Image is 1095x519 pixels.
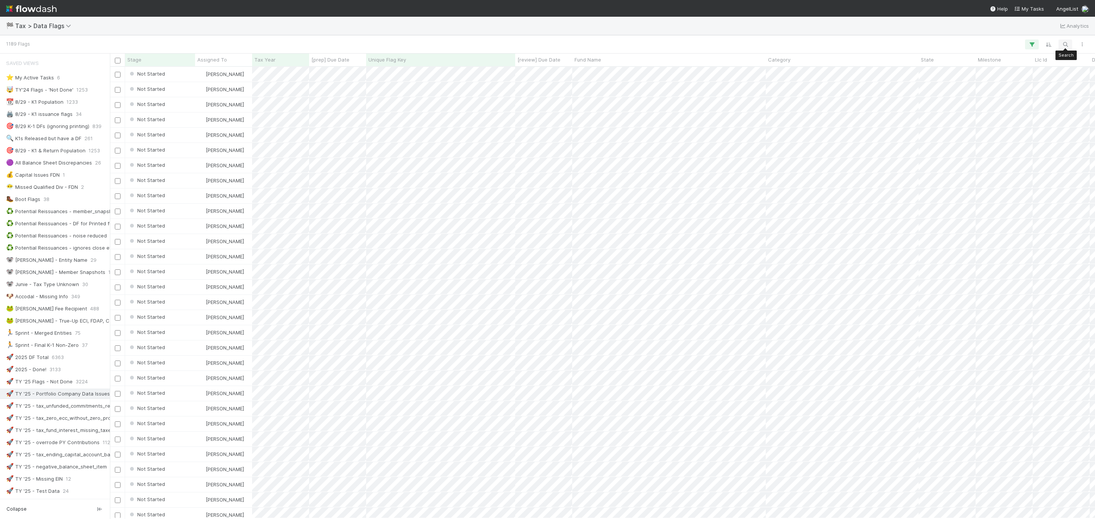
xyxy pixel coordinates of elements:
span: Not Started [128,86,165,92]
div: TY '25 - tax_fund_interest_missing_taxed_as [6,426,122,435]
img: avatar_d45d11ee-0024-4901-936f-9df0a9cc3b4e.png [198,345,205,351]
span: 6 [57,73,60,82]
input: Toggle Row Selected [115,482,121,488]
span: [PERSON_NAME] [206,299,244,305]
span: Not Started [128,496,165,502]
div: Boot Flags [6,195,40,204]
div: TY '25 - Portfolio Company Data Issues [6,389,110,399]
span: Not Started [128,314,165,320]
span: 🎯 [6,147,14,153]
div: Potential Reissuances - DF for Printed funds [6,219,121,228]
span: Not Started [128,451,165,457]
span: 🚀 [6,415,14,421]
span: Not Started [128,359,165,366]
span: 349 [71,292,80,301]
span: Stage [127,56,141,63]
span: Not Started [128,131,165,138]
span: 112 [103,438,110,447]
span: Not Started [128,390,165,396]
div: [PERSON_NAME] [198,283,244,291]
div: Not Started [128,252,165,260]
span: 🚀 [6,427,14,433]
span: Not Started [128,177,165,183]
span: ⭐ [6,74,14,81]
span: Not Started [128,283,165,290]
input: Toggle Row Selected [115,133,121,138]
span: 261 [84,134,93,143]
span: 12 [66,474,71,484]
span: 💰 [6,171,14,178]
div: TY '25 - overrode PY Contributions [6,438,100,447]
div: TY '25 - Missing EIN [6,474,63,484]
span: [PERSON_NAME] [206,421,244,427]
span: [PERSON_NAME] [206,177,244,184]
img: avatar_d45d11ee-0024-4901-936f-9df0a9cc3b4e.png [198,405,205,411]
input: Toggle Row Selected [115,239,121,245]
div: My Active Tasks [6,73,54,82]
div: Sprint - Merged Entities [6,328,72,338]
span: Saved Views [6,55,39,71]
div: [PERSON_NAME] [198,344,244,351]
div: [PERSON_NAME] - Member Snapshots [6,267,105,277]
img: avatar_d45d11ee-0024-4901-936f-9df0a9cc3b4e.png [198,269,205,275]
div: TY '25 - Test Data [6,486,60,496]
span: Not Started [128,466,165,472]
div: TY '25 - negative_balance_sheet_item [6,462,107,472]
span: 34 [76,109,82,119]
span: Assigned To [197,56,227,63]
img: avatar_d45d11ee-0024-4901-936f-9df0a9cc3b4e.png [198,436,205,442]
span: Collapse [6,506,27,513]
span: [PERSON_NAME] [206,481,244,487]
div: TY '25 - tax_unfunded_commitments_remaining [6,401,129,411]
span: [PERSON_NAME] [206,162,244,168]
img: avatar_d45d11ee-0024-4901-936f-9df0a9cc3b4e.png [198,147,205,153]
div: [PERSON_NAME] [198,435,244,443]
span: 🚀 [6,354,14,360]
span: [prep] Due Date [311,56,349,63]
span: State [921,56,934,63]
img: avatar_d45d11ee-0024-4901-936f-9df0a9cc3b4e.png [198,162,205,168]
span: Not Started [128,344,165,350]
span: [PERSON_NAME] [206,375,244,381]
span: [PERSON_NAME] [206,329,244,335]
input: Toggle Row Selected [115,345,121,351]
div: Not Started [128,85,165,93]
span: Not Started [128,192,165,198]
span: 🐶 [6,293,14,299]
img: avatar_d45d11ee-0024-4901-936f-9df0a9cc3b4e.png [198,314,205,320]
div: [PERSON_NAME] [198,131,244,139]
span: [review] Due Date [517,56,560,63]
div: [PERSON_NAME] [198,192,244,199]
input: Toggle Row Selected [115,497,121,503]
img: avatar_d45d11ee-0024-4901-936f-9df0a9cc3b4e.png [198,193,205,199]
img: avatar_d45d11ee-0024-4901-936f-9df0a9cc3b4e.png [198,375,205,381]
span: [PERSON_NAME] [206,436,244,442]
div: All Balance Sheet Discrepancies [6,158,92,168]
div: Not Started [128,450,165,457]
span: Not Started [128,116,165,122]
div: K1s Released but have a DF [6,134,81,143]
span: 😶‍🌫️ [6,184,14,190]
input: Toggle Row Selected [115,178,121,184]
img: avatar_d45d11ee-0024-4901-936f-9df0a9cc3b4e.png [198,71,205,77]
span: [PERSON_NAME] [206,147,244,153]
span: Tax Year [254,56,276,63]
img: avatar_d45d11ee-0024-4901-936f-9df0a9cc3b4e.png [198,360,205,366]
span: Not Started [128,329,165,335]
div: Not Started [128,313,165,321]
span: 🚀 [6,378,14,385]
span: 🔍 [6,135,14,141]
div: [PERSON_NAME] [198,101,244,108]
input: Toggle Row Selected [115,437,121,442]
input: Toggle Row Selected [115,300,121,305]
span: 24 [63,486,69,496]
span: My Tasks [1014,6,1044,12]
div: Not Started [128,70,165,78]
span: Not Started [128,511,165,517]
div: Not Started [128,100,165,108]
div: Not Started [128,116,165,123]
span: [PERSON_NAME] [206,101,244,108]
span: 29 [90,255,97,265]
span: [PERSON_NAME] [206,223,244,229]
input: Toggle Row Selected [115,376,121,381]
